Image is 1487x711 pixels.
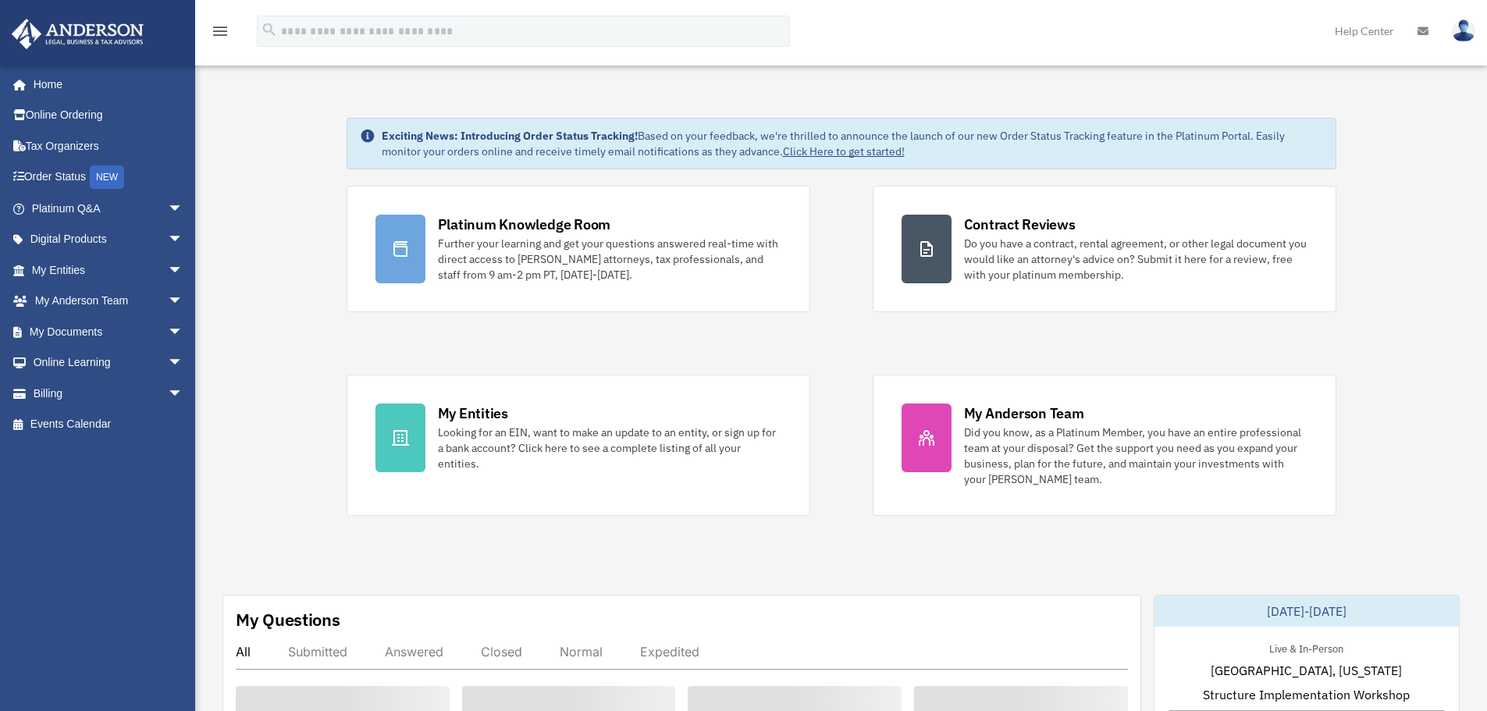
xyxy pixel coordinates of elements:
div: My Entities [438,403,508,423]
a: Events Calendar [11,409,207,440]
div: Submitted [288,644,347,659]
img: User Pic [1452,20,1475,42]
div: Answered [385,644,443,659]
div: NEW [90,165,124,189]
div: My Anderson Team [964,403,1084,423]
div: Expedited [640,644,699,659]
span: arrow_drop_down [168,316,199,348]
a: menu [211,27,229,41]
a: Online Learningarrow_drop_down [11,347,207,379]
div: Based on your feedback, we're thrilled to announce the launch of our new Order Status Tracking fe... [382,128,1323,159]
div: [DATE]-[DATE] [1154,595,1459,627]
a: Order StatusNEW [11,162,207,194]
div: All [236,644,251,659]
div: Contract Reviews [964,215,1076,234]
span: arrow_drop_down [168,347,199,379]
a: My Anderson Team Did you know, as a Platinum Member, you have an entire professional team at your... [873,375,1336,516]
a: My Documentsarrow_drop_down [11,316,207,347]
a: My Entities Looking for an EIN, want to make an update to an entity, or sign up for a bank accoun... [347,375,810,516]
a: My Entitiesarrow_drop_down [11,254,207,286]
i: search [261,21,278,38]
i: menu [211,22,229,41]
div: Looking for an EIN, want to make an update to an entity, or sign up for a bank account? Click her... [438,425,781,471]
div: Closed [481,644,522,659]
a: Digital Productsarrow_drop_down [11,224,207,255]
a: Platinum Knowledge Room Further your learning and get your questions answered real-time with dire... [347,186,810,312]
div: Platinum Knowledge Room [438,215,611,234]
a: Contract Reviews Do you have a contract, rental agreement, or other legal document you would like... [873,186,1336,312]
span: [GEOGRAPHIC_DATA], [US_STATE] [1211,661,1402,680]
span: arrow_drop_down [168,378,199,410]
span: Structure Implementation Workshop [1203,685,1410,704]
img: Anderson Advisors Platinum Portal [7,19,148,49]
a: Home [11,69,199,100]
div: Did you know, as a Platinum Member, you have an entire professional team at your disposal? Get th... [964,425,1307,487]
a: Platinum Q&Aarrow_drop_down [11,193,207,224]
span: arrow_drop_down [168,193,199,225]
div: Do you have a contract, rental agreement, or other legal document you would like an attorney's ad... [964,236,1307,283]
div: Further your learning and get your questions answered real-time with direct access to [PERSON_NAM... [438,236,781,283]
span: arrow_drop_down [168,224,199,256]
a: My Anderson Teamarrow_drop_down [11,286,207,317]
a: Click Here to get started! [783,144,905,158]
div: My Questions [236,608,340,631]
strong: Exciting News: Introducing Order Status Tracking! [382,129,638,143]
span: arrow_drop_down [168,286,199,318]
a: Billingarrow_drop_down [11,378,207,409]
div: Live & In-Person [1257,639,1356,656]
a: Tax Organizers [11,130,207,162]
span: arrow_drop_down [168,254,199,286]
a: Online Ordering [11,100,207,131]
div: Normal [560,644,603,659]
